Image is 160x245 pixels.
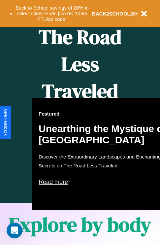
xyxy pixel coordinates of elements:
h1: Explore by body [9,211,151,238]
button: Back to School savings of 20% in select cities! Ends [DATE] 10am PT.Use code: [12,3,92,24]
div: Give Feedback [3,109,8,136]
iframe: Intercom live chat [7,223,22,238]
b: BACK2SCHOOL20 [92,11,136,17]
h1: The Road Less Traveled [32,23,128,105]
